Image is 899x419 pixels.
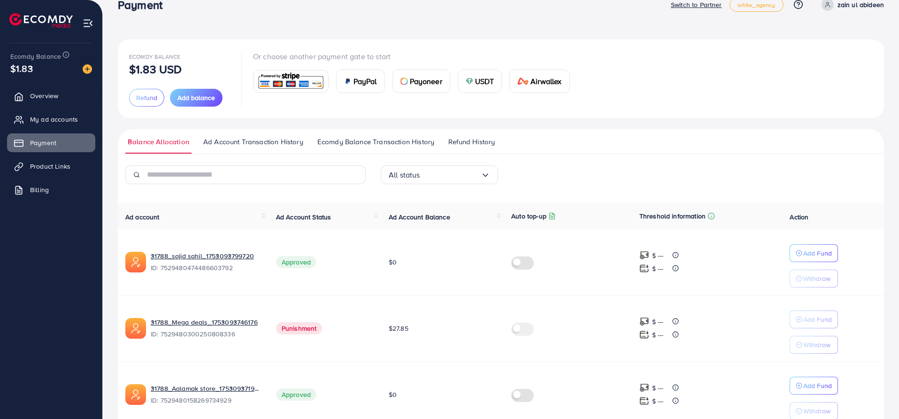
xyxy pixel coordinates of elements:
[790,244,838,262] button: Add Fund
[7,157,95,176] a: Product Links
[276,322,323,334] span: Punishment
[30,115,78,124] span: My ad accounts
[253,51,577,62] p: Or choose another payment gate to start
[803,273,830,284] p: Withdraw
[639,264,649,273] img: top-up amount
[276,256,316,268] span: Approved
[151,318,261,327] a: 31788_Mega deals_1753093746176
[151,251,261,273] div: <span class='underline'>31788_sajid sahil_1753093799720</span></br>7529480474486603792
[253,70,329,93] a: card
[151,263,261,272] span: ID: 7529480474486603792
[639,250,649,260] img: top-up amount
[639,317,649,326] img: top-up amount
[803,248,832,259] p: Add Fund
[151,384,261,393] a: 31788_Aalamak store_1753093719731
[30,162,70,171] span: Product Links
[803,405,830,417] p: Withdraw
[125,384,146,405] img: ic-ads-acc.e4c84228.svg
[790,310,838,328] button: Add Fund
[9,13,73,28] img: logo
[276,388,316,401] span: Approved
[381,165,498,184] div: Search for option
[344,78,352,85] img: card
[151,384,261,405] div: <span class='underline'>31788_Aalamak store_1753093719731</span></br>7529480158269734929
[389,212,450,222] span: Ad Account Balance
[392,70,450,93] a: cardPayoneer
[803,380,832,391] p: Add Fund
[83,64,92,74] img: image
[790,336,838,354] button: Withdraw
[652,250,664,261] p: $ ---
[353,76,377,87] span: PayPal
[203,137,303,147] span: Ad Account Transaction History
[530,76,561,87] span: Airwallex
[129,89,164,107] button: Refund
[30,138,56,147] span: Payment
[639,383,649,393] img: top-up amount
[517,78,529,85] img: card
[276,212,331,222] span: Ad Account Status
[170,89,223,107] button: Add balance
[790,377,838,395] button: Add Fund
[652,263,664,274] p: $ ---
[466,78,473,85] img: card
[151,251,261,261] a: 31788_sajid sahil_1753093799720
[389,324,408,333] span: $27.85
[125,252,146,272] img: ic-ads-acc.e4c84228.svg
[420,168,481,182] input: Search for option
[129,53,180,61] span: Ecomdy Balance
[509,70,569,93] a: cardAirwallex
[7,133,95,152] a: Payment
[639,396,649,406] img: top-up amount
[151,318,261,339] div: <span class='underline'>31788_Mega deals_1753093746176</span></br>7529480300250808336
[256,71,325,92] img: card
[7,86,95,105] a: Overview
[652,396,664,407] p: $ ---
[389,257,397,267] span: $0
[475,76,494,87] span: USDT
[336,70,385,93] a: cardPayPal
[7,110,95,129] a: My ad accounts
[177,93,215,102] span: Add balance
[448,137,495,147] span: Refund History
[30,91,58,101] span: Overview
[738,2,776,8] span: white_agency
[129,63,182,75] p: $1.83 USD
[389,390,397,399] span: $0
[652,382,664,394] p: $ ---
[151,329,261,339] span: ID: 7529480300250808336
[790,212,808,222] span: Action
[30,185,49,194] span: Billing
[136,93,157,102] span: Refund
[83,18,93,29] img: menu
[458,70,502,93] a: cardUSDT
[790,270,838,287] button: Withdraw
[125,212,160,222] span: Ad account
[317,137,434,147] span: Ecomdy Balance Transaction History
[125,318,146,339] img: ic-ads-acc.e4c84228.svg
[511,210,546,222] p: Auto top-up
[803,314,832,325] p: Add Fund
[639,330,649,340] img: top-up amount
[652,316,664,327] p: $ ---
[128,137,189,147] span: Balance Allocation
[389,168,420,182] span: All status
[10,62,33,75] span: $1.83
[859,377,892,412] iframe: Chat
[151,396,261,405] span: ID: 7529480158269734929
[10,52,61,61] span: Ecomdy Balance
[803,339,830,350] p: Withdraw
[400,78,408,85] img: card
[639,210,706,222] p: Threshold information
[410,76,442,87] span: Payoneer
[652,329,664,341] p: $ ---
[7,180,95,199] a: Billing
